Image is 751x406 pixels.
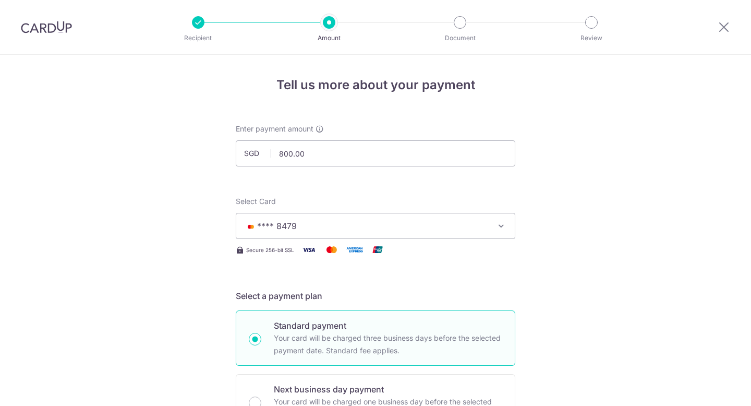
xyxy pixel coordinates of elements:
img: Mastercard [321,243,342,256]
h4: Tell us more about your payment [236,76,515,94]
p: Recipient [160,33,237,43]
iframe: Opens a widget where you can find more information [684,375,741,401]
span: Secure 256-bit SSL [246,246,294,254]
img: American Express [344,243,365,256]
img: CardUp [21,21,72,33]
input: 0.00 [236,140,515,166]
p: Document [421,33,499,43]
p: Your card will be charged three business days before the selected payment date. Standard fee appl... [274,332,502,357]
img: Visa [298,243,319,256]
h5: Select a payment plan [236,290,515,302]
p: Amount [290,33,368,43]
p: Standard payment [274,319,502,332]
img: Union Pay [367,243,388,256]
span: translation missing: en.payables.payment_networks.credit_card.summary.labels.select_card [236,197,276,206]
img: MASTERCARD [245,223,257,230]
span: Enter payment amount [236,124,313,134]
span: SGD [244,148,271,159]
p: Review [553,33,630,43]
p: Next business day payment [274,383,502,396]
